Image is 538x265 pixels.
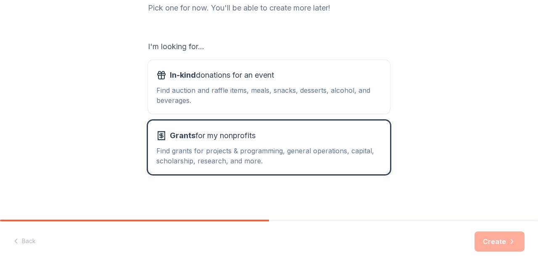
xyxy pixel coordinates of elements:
button: Grantsfor my nonprofitsFind grants for projects & programming, general operations, capital, schol... [148,121,390,174]
div: I'm looking for... [148,40,390,53]
div: Find grants for projects & programming, general operations, capital, scholarship, research, and m... [156,146,382,166]
button: In-kinddonations for an eventFind auction and raffle items, meals, snacks, desserts, alcohol, and... [148,60,390,114]
span: Grants [170,131,195,140]
span: for my nonprofits [170,129,256,142]
div: Pick one for now. You'll be able to create more later! [148,1,390,15]
span: In-kind [170,71,196,79]
div: Find auction and raffle items, meals, snacks, desserts, alcohol, and beverages. [156,85,382,105]
span: donations for an event [170,68,274,82]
